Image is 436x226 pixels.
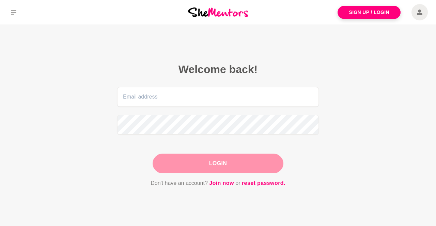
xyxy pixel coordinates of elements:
input: Email address [117,87,319,107]
h2: Welcome back! [117,63,319,76]
p: Don't have an account? or [117,179,319,188]
a: reset password. [242,179,285,188]
a: Join now [209,179,234,188]
img: She Mentors Logo [188,7,248,17]
a: Sign Up / Login [338,6,401,19]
